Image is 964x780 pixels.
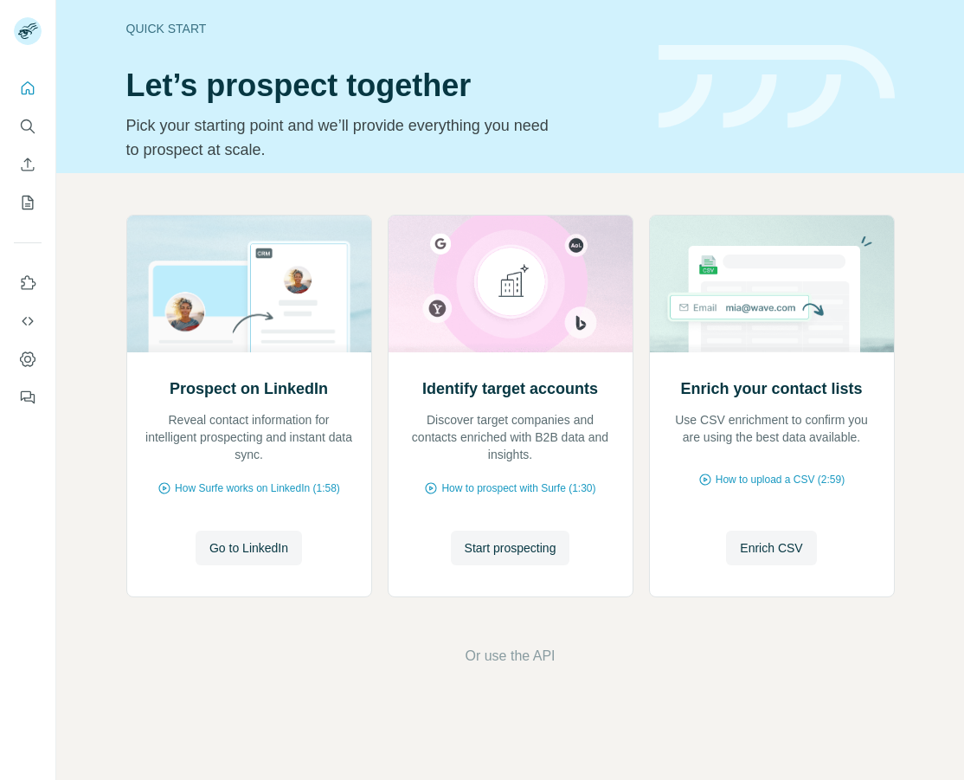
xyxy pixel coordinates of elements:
span: How to prospect with Surfe (1:30) [441,480,595,496]
button: Start prospecting [451,531,570,565]
span: Start prospecting [465,539,556,557]
button: Quick start [14,73,42,104]
h2: Enrich your contact lists [680,377,862,401]
img: Prospect on LinkedIn [126,216,372,352]
button: Search [14,111,42,142]
h1: Let’s prospect together [126,68,638,103]
button: Go to LinkedIn [196,531,302,565]
span: How Surfe works on LinkedIn (1:58) [175,480,340,496]
button: Enrich CSV [726,531,816,565]
span: Enrich CSV [740,539,802,557]
img: banner [659,45,895,129]
span: How to upload a CSV (2:59) [716,472,845,487]
img: Enrich your contact lists [649,216,895,352]
h2: Prospect on LinkedIn [170,377,328,401]
button: My lists [14,187,42,218]
p: Pick your starting point and we’ll provide everything you need to prospect at scale. [126,113,560,162]
button: Use Surfe API [14,306,42,337]
button: Enrich CSV [14,149,42,180]
button: Or use the API [465,646,555,667]
button: Feedback [14,382,42,413]
p: Use CSV enrichment to confirm you are using the best data available. [667,411,877,446]
h2: Identify target accounts [422,377,598,401]
p: Reveal contact information for intelligent prospecting and instant data sync. [145,411,354,463]
p: Discover target companies and contacts enriched with B2B data and insights. [406,411,615,463]
span: Go to LinkedIn [209,539,288,557]
button: Dashboard [14,344,42,375]
div: Quick start [126,20,638,37]
button: Use Surfe on LinkedIn [14,268,42,299]
img: Identify target accounts [388,216,633,352]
